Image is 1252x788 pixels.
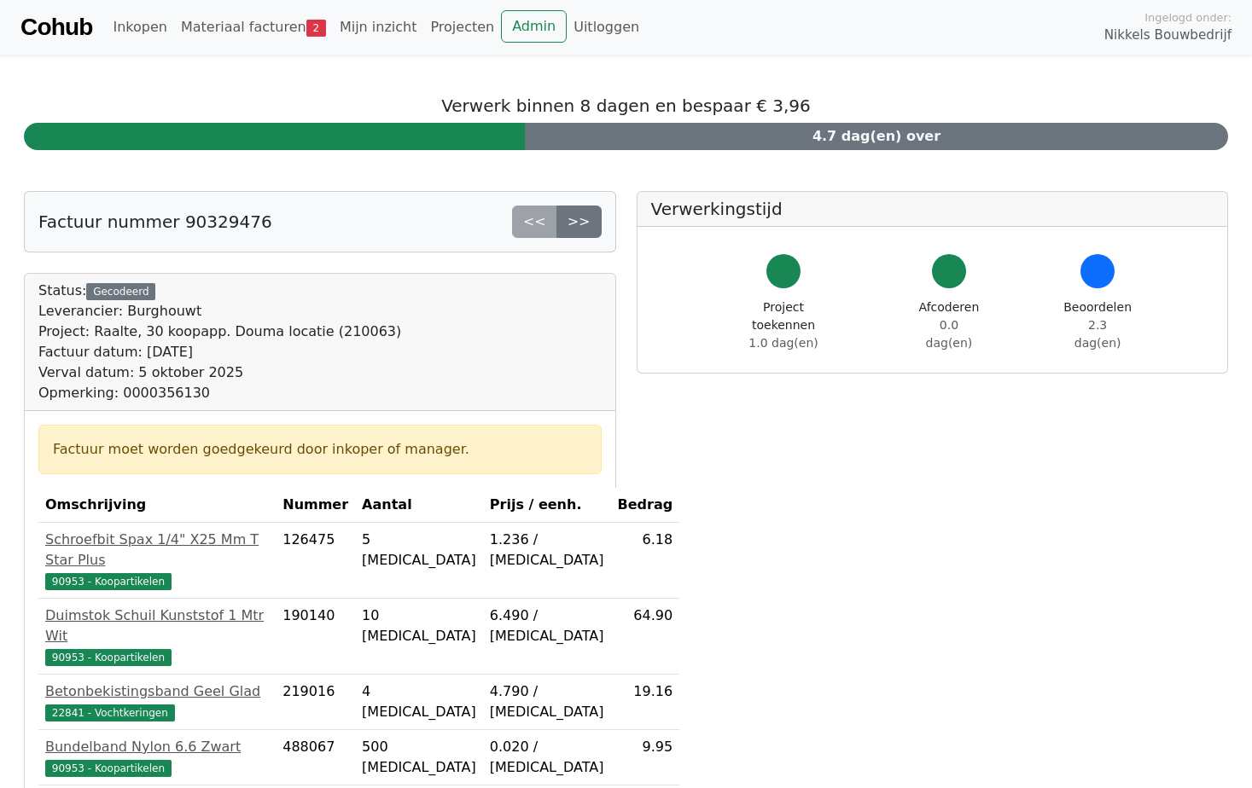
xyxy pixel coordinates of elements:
td: 9.95 [610,730,679,785]
td: 6.18 [610,523,679,599]
td: 219016 [276,675,355,730]
div: 10 [MEDICAL_DATA] [362,605,476,646]
th: Aantal [355,488,483,523]
a: Inkopen [106,10,173,44]
div: 500 [MEDICAL_DATA] [362,737,476,778]
a: Betonbekistingsband Geel Glad22841 - Vochtkeringen [45,681,269,722]
a: Mijn inzicht [333,10,424,44]
span: 22841 - Vochtkeringen [45,704,175,721]
div: Schroefbit Spax 1/4" X25 Mm T Star Plus [45,530,269,571]
span: 1.0 dag(en) [748,336,818,350]
td: 190140 [276,599,355,675]
div: Status: [38,281,401,403]
a: Cohub [20,7,92,48]
div: Afcoderen [917,298,982,352]
th: Nummer [276,488,355,523]
div: 4 [MEDICAL_DATA] [362,681,476,722]
a: Projecten [423,10,501,44]
div: 6.490 / [MEDICAL_DATA] [490,605,604,646]
div: Beoordelen [1063,298,1132,352]
div: 4.790 / [MEDICAL_DATA] [490,681,604,722]
a: Schroefbit Spax 1/4" X25 Mm T Star Plus90953 - Koopartikelen [45,530,269,591]
div: Gecodeerd [86,283,155,300]
span: Nikkels Bouwbedrijf [1104,26,1232,45]
div: Factuur datum: [DATE] [38,342,401,362]
div: Project toekennen [733,298,835,352]
div: 1.236 / [MEDICAL_DATA] [490,530,604,571]
h5: Verwerkingstijd [651,199,1214,219]
span: 2.3 dag(en) [1074,318,1121,350]
td: 19.16 [610,675,679,730]
td: 126475 [276,523,355,599]
th: Bedrag [610,488,679,523]
th: Omschrijving [38,488,276,523]
div: 0.020 / [MEDICAL_DATA] [490,737,604,778]
a: Admin [501,10,567,43]
span: 2 [306,20,326,37]
td: 64.90 [610,599,679,675]
span: 90953 - Koopartikelen [45,760,172,777]
div: Opmerking: 0000356130 [38,383,401,403]
span: Ingelogd onder: [1144,9,1232,26]
div: Bundelband Nylon 6.6 Zwart [45,737,269,757]
a: Duimstok Schuil Kunststof 1 Mtr Wit90953 - Koopartikelen [45,605,269,667]
span: 90953 - Koopartikelen [45,573,172,590]
h5: Verwerk binnen 8 dagen en bespaar € 3,96 [24,96,1228,116]
span: 90953 - Koopartikelen [45,649,172,666]
div: 5 [MEDICAL_DATA] [362,530,476,571]
div: Project: Raalte, 30 koopapp. Douma locatie (210063) [38,322,401,342]
div: Betonbekistingsband Geel Glad [45,681,269,702]
div: Leverancier: Burghouwt [38,301,401,322]
h5: Factuur nummer 90329476 [38,211,272,232]
div: Verval datum: 5 oktober 2025 [38,362,401,383]
a: Uitloggen [567,10,646,44]
div: 4.7 dag(en) over [525,123,1228,150]
div: Factuur moet worden goedgekeurd door inkoper of manager. [53,439,587,460]
a: Bundelband Nylon 6.6 Zwart90953 - Koopartikelen [45,737,269,778]
a: >> [556,206,602,238]
th: Prijs / eenh. [483,488,611,523]
span: 0.0 dag(en) [926,318,973,350]
a: Materiaal facturen2 [174,10,333,44]
td: 488067 [276,730,355,785]
div: Duimstok Schuil Kunststof 1 Mtr Wit [45,605,269,646]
